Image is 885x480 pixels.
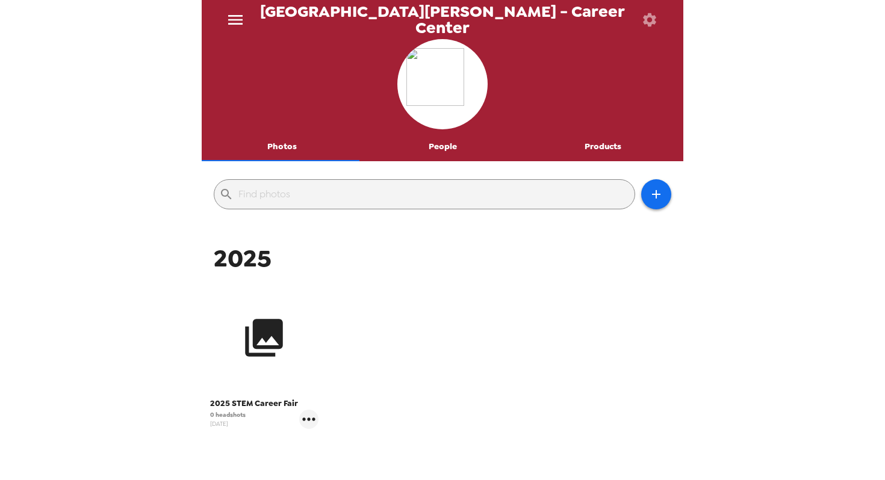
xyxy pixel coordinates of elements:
button: gallery menu [299,410,318,429]
span: [GEOGRAPHIC_DATA][PERSON_NAME] - Career Center [255,4,630,35]
span: [DATE] [210,419,246,428]
span: 0 headshots [210,410,246,419]
button: People [362,132,523,161]
button: Products [523,132,683,161]
input: Find photos [238,185,630,204]
button: Photos [202,132,362,161]
span: 2025 STEM Career Fair [210,398,318,410]
img: org logo [406,48,479,120]
span: 2025 [214,242,272,274]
